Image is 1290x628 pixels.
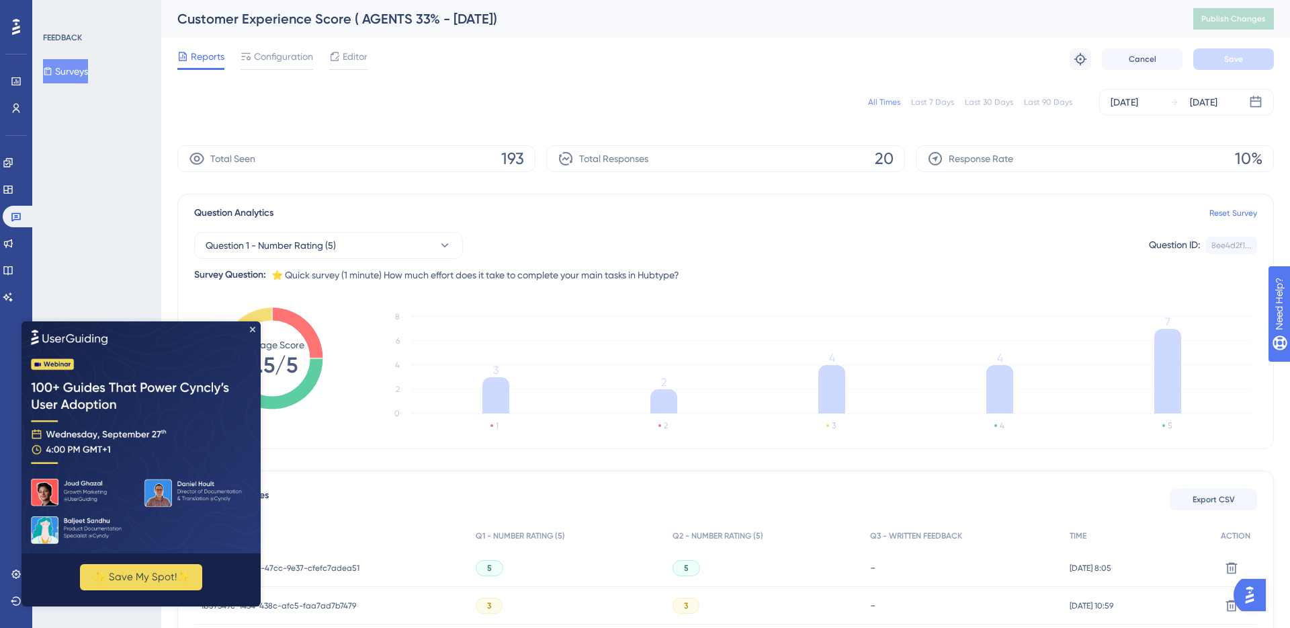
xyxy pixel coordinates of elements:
button: Surveys [43,59,88,83]
span: Question 1 - Number Rating (5) [206,237,336,253]
div: Survey Question: [194,267,266,283]
span: Response Rate [949,151,1013,167]
span: Save [1224,54,1243,65]
tspan: 8 [395,312,400,321]
span: Reports [191,48,224,65]
tspan: 7 [1165,315,1170,328]
span: Publish Changes [1201,13,1266,24]
span: Question Analytics [194,205,273,221]
tspan: 4 [997,352,1003,364]
tspan: 0 [394,409,400,418]
div: [DATE] [1111,94,1138,110]
span: Configuration [254,48,313,65]
div: Close Preview [228,5,234,11]
span: 1b57349c-1434-438c-afc5-faa7ad7b7479 [201,600,356,611]
button: ✨ Save My Spot!✨ [58,243,181,269]
tspan: 2 [396,385,400,394]
tspan: 2 [661,376,666,389]
div: 8ee4d2f1... [1211,240,1251,251]
span: Q3 - WRITTEN FEEDBACK [870,531,962,541]
span: 5 [487,563,492,574]
span: Total Seen [210,151,255,167]
text: 4 [1000,421,1004,430]
span: Editor [343,48,368,65]
span: 5 [684,563,689,574]
button: Publish Changes [1193,8,1274,30]
span: 3 [684,600,688,611]
iframe: UserGuiding AI Assistant Launcher [1234,575,1274,615]
span: Q1 - NUMBER RATING (5) [476,531,565,541]
span: Need Help? [32,3,84,19]
div: FEEDBACK [43,32,82,43]
div: Customer Experience Score ( AGENTS 33% - [DATE]) [177,9,1160,28]
span: bad188ea-c1bc-47cc-9e37-cfefc7adea51 [201,563,359,574]
div: Last 7 Days [911,97,954,108]
span: 10% [1235,148,1262,169]
div: Question ID: [1149,237,1200,254]
button: Cancel [1102,48,1182,70]
tspan: 3.5/5 [247,352,298,378]
div: [DATE] [1190,94,1217,110]
tspan: 4 [829,352,835,364]
text: 5 [1168,421,1172,430]
span: Total Responses [579,151,648,167]
div: Last 90 Days [1024,97,1072,108]
span: TIME [1070,531,1086,541]
div: - [870,599,1056,612]
div: Last 30 Days [965,97,1013,108]
text: 2 [664,421,668,430]
span: 193 [501,148,524,169]
button: Question 1 - Number Rating (5) [194,232,463,259]
span: ⭐️ Quick survey (1 minute) How much effort does it take to complete your main tasks in Hubtype? [271,267,679,283]
span: ACTION [1221,531,1250,541]
text: 1 [496,421,499,430]
a: Reset Survey [1209,208,1257,219]
button: Save [1193,48,1274,70]
div: All Times [868,97,900,108]
tspan: Average Score [241,340,304,350]
div: - [870,561,1056,574]
span: Cancel [1129,54,1156,65]
text: 3 [832,421,836,430]
button: Export CSV [1170,489,1257,510]
span: Q2 - NUMBER RATING (5) [673,531,763,541]
span: [DATE] 10:59 [1070,600,1113,611]
span: 20 [875,148,894,169]
tspan: 6 [396,336,400,346]
span: Export CSV [1193,494,1235,505]
tspan: 3 [493,364,499,377]
tspan: 4 [395,360,400,370]
span: 3 [487,600,491,611]
span: [DATE] 8:05 [1070,563,1111,574]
